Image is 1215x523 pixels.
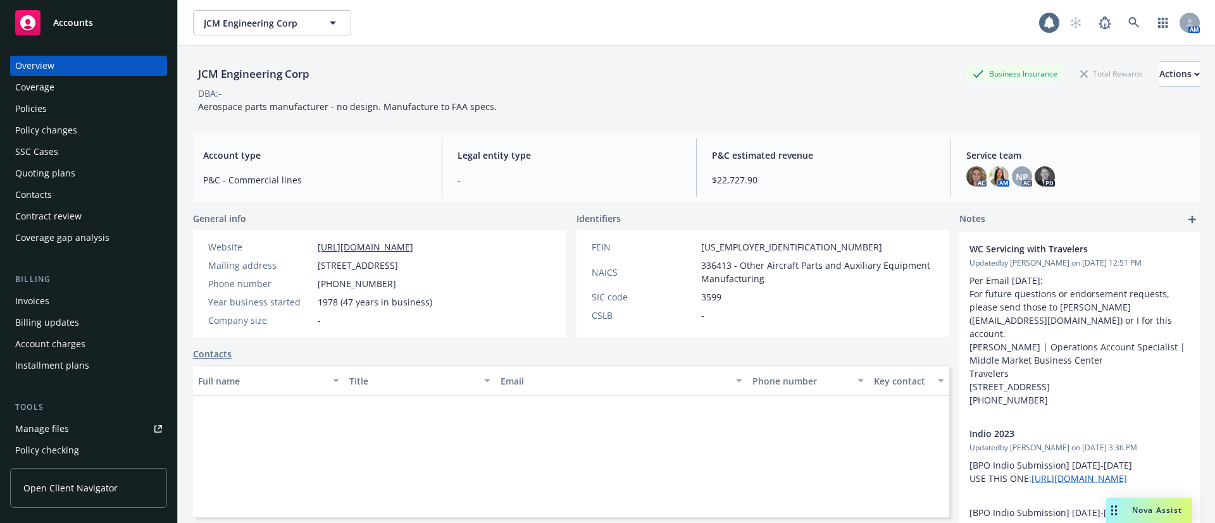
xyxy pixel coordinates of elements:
[501,374,728,388] div: Email
[1092,10,1118,35] a: Report a Bug
[1106,498,1122,523] div: Drag to move
[1159,62,1200,86] div: Actions
[1016,170,1028,183] span: NP
[15,440,79,460] div: Policy checking
[1185,212,1200,227] a: add
[1150,10,1176,35] a: Switch app
[1132,505,1182,515] span: Nova Assist
[318,277,396,290] span: [PHONE_NUMBER]
[969,242,1157,255] span: WC Servicing with Travelers
[458,173,681,187] span: -
[966,66,1064,82] div: Business Insurance
[208,240,313,254] div: Website
[969,458,1190,485] p: [BPO Indio Submission] [DATE]-[DATE] USE THIS ONE:
[10,120,167,140] a: Policy changes
[752,374,849,388] div: Phone number
[10,419,167,439] a: Manage files
[576,212,621,225] span: Identifiers
[10,163,167,183] a: Quoting plans
[592,240,696,254] div: FEIN
[969,442,1190,453] span: Updated by [PERSON_NAME] on [DATE] 3:36 PM
[15,334,85,354] div: Account charges
[966,166,987,187] img: photo
[15,185,52,205] div: Contacts
[869,366,949,396] button: Key contact
[15,291,49,311] div: Invoices
[592,290,696,304] div: SIC code
[10,401,167,414] div: Tools
[318,241,413,253] a: [URL][DOMAIN_NAME]
[1106,498,1192,523] button: Nova Assist
[349,374,477,388] div: Title
[193,66,315,82] div: JCM Engineering Corp
[969,274,1190,407] p: Per Email [DATE]: For future questions or endorsement requests, please send those to [PERSON_NAME...
[15,56,54,76] div: Overview
[15,142,58,162] div: SSC Cases
[344,366,495,396] button: Title
[1063,10,1088,35] a: Start snowing
[15,120,77,140] div: Policy changes
[10,56,167,76] a: Overview
[193,347,232,360] a: Contacts
[203,173,427,187] span: P&C - Commercial lines
[966,149,1190,162] span: Service team
[495,366,747,396] button: Email
[198,101,497,113] span: Aerospace parts manufacturer - no design. Manufacture to FAA specs.
[318,295,432,309] span: 1978 (47 years in business)
[15,99,47,119] div: Policies
[10,77,167,97] a: Coverage
[1121,10,1147,35] a: Search
[701,240,882,254] span: [US_EMPLOYER_IDENTIFICATION_NUMBER]
[15,228,109,248] div: Coverage gap analysis
[198,374,325,388] div: Full name
[10,291,167,311] a: Invoices
[10,228,167,248] a: Coverage gap analysis
[15,77,54,97] div: Coverage
[23,481,118,495] span: Open Client Navigator
[193,10,351,35] button: JCM Engineering Corp
[969,427,1157,440] span: Indio 2023
[15,355,89,376] div: Installment plans
[10,355,167,376] a: Installment plans
[969,257,1190,269] span: Updated by [PERSON_NAME] on [DATE] 12:51 PM
[208,259,313,272] div: Mailing address
[53,18,93,28] span: Accounts
[1159,61,1200,87] button: Actions
[15,163,75,183] div: Quoting plans
[10,312,167,333] a: Billing updates
[193,366,344,396] button: Full name
[712,173,935,187] span: $22,727.90
[15,419,69,439] div: Manage files
[10,185,167,205] a: Contacts
[204,16,313,30] span: JCM Engineering Corp
[198,87,221,100] div: DBA: -
[712,149,935,162] span: P&C estimated revenue
[701,259,935,285] span: 336413 - Other Aircraft Parts and Auxiliary Equipment Manufacturing
[203,149,427,162] span: Account type
[208,314,313,327] div: Company size
[15,206,82,226] div: Contract review
[592,309,696,322] div: CSLB
[1031,472,1127,484] a: [URL][DOMAIN_NAME]
[10,440,167,460] a: Policy checking
[208,295,313,309] div: Year business started
[15,312,79,333] div: Billing updates
[193,212,246,225] span: General info
[701,290,721,304] span: 3599
[989,166,1009,187] img: photo
[10,273,167,286] div: Billing
[10,206,167,226] a: Contract review
[1074,66,1149,82] div: Total Rewards
[10,142,167,162] a: SSC Cases
[592,266,696,279] div: NAICS
[959,232,1200,417] div: WC Servicing with TravelersUpdatedby [PERSON_NAME] on [DATE] 12:51 PMPer Email [DATE]: For future...
[10,334,167,354] a: Account charges
[747,366,868,396] button: Phone number
[959,212,985,227] span: Notes
[701,309,704,322] span: -
[10,99,167,119] a: Policies
[208,277,313,290] div: Phone number
[458,149,681,162] span: Legal entity type
[874,374,930,388] div: Key contact
[318,314,321,327] span: -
